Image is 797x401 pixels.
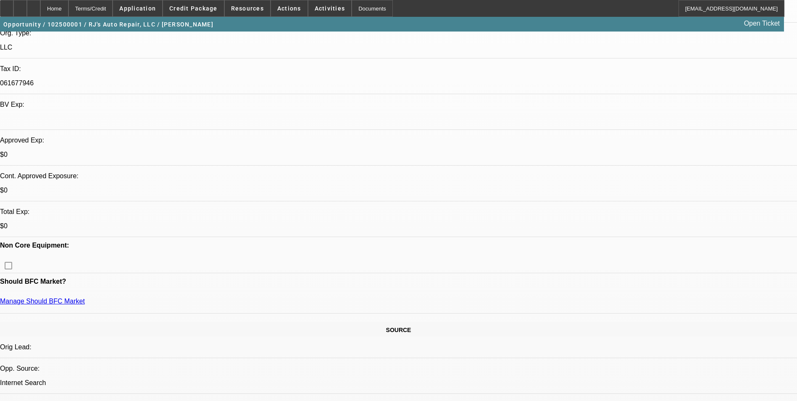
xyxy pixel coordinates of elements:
span: Credit Package [169,5,218,12]
button: Application [113,0,162,16]
button: Credit Package [163,0,224,16]
button: Actions [271,0,308,16]
span: Opportunity / 102500001 / RJ's Auto Repair, LLC / [PERSON_NAME] [3,21,213,28]
a: Open Ticket [741,16,783,31]
button: Resources [225,0,270,16]
span: Resources [231,5,264,12]
span: Application [119,5,156,12]
button: Activities [308,0,352,16]
span: SOURCE [386,327,411,333]
span: Actions [277,5,301,12]
span: Activities [315,5,345,12]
